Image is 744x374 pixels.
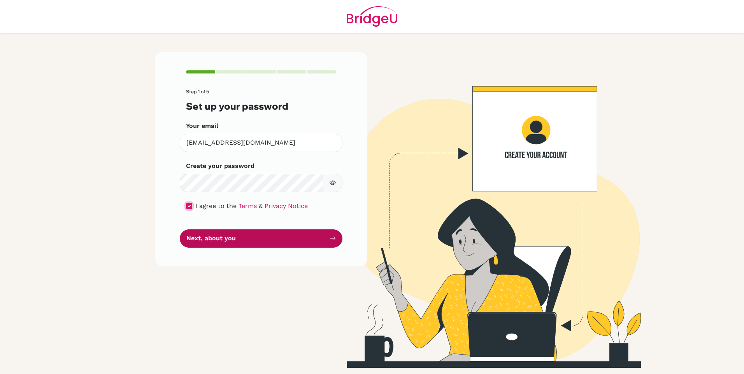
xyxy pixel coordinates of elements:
span: & [259,202,263,210]
span: Step 1 of 5 [186,89,209,94]
input: Insert your email* [180,134,342,152]
label: Your email [186,121,218,131]
a: Terms [239,202,257,210]
label: Create your password [186,161,254,171]
h3: Set up your password [186,101,336,112]
span: I agree to the [195,202,237,210]
a: Privacy Notice [265,202,308,210]
img: Create your account [261,52,705,368]
button: Next, about you [180,229,342,248]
